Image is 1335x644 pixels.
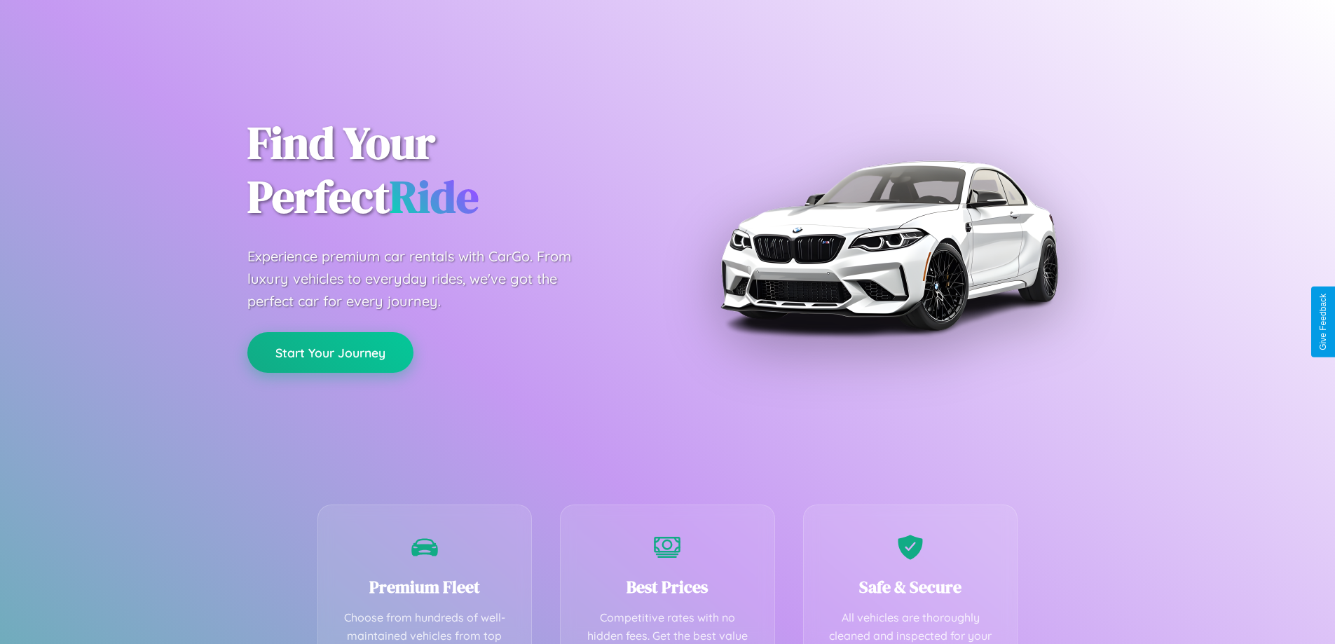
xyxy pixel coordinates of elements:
h3: Premium Fleet [339,575,511,598]
p: Experience premium car rentals with CarGo. From luxury vehicles to everyday rides, we've got the ... [247,245,598,313]
img: Premium BMW car rental vehicle [713,70,1064,420]
h3: Safe & Secure [825,575,997,598]
h3: Best Prices [582,575,753,598]
h1: Find Your Perfect [247,116,647,224]
button: Start Your Journey [247,332,413,373]
div: Give Feedback [1318,294,1328,350]
span: Ride [390,166,479,227]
